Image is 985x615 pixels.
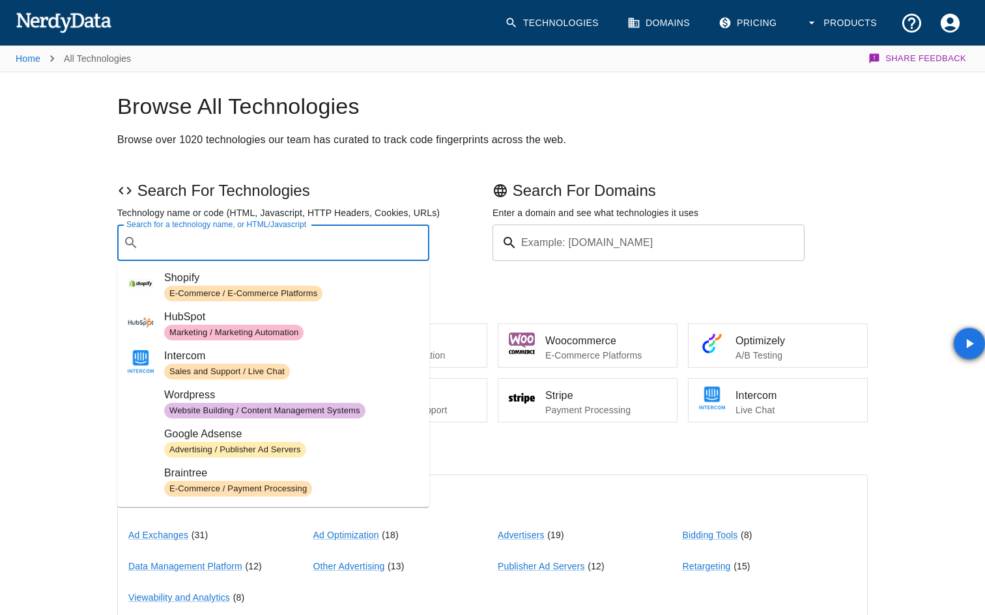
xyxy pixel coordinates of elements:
[164,405,365,417] span: Website Building / Content Management Systems
[126,219,306,230] label: Search for a technology name, or HTML/Javascript
[735,333,857,349] span: Optimizely
[866,46,969,72] button: Share Feedback
[164,288,322,300] span: E-Commerce / E-Commerce Platforms
[164,387,419,403] span: Wordpress
[797,4,887,42] button: Products
[128,561,242,571] a: Data Management Platform
[545,388,666,403] span: Stripe
[233,592,245,603] span: ( 8 )
[164,483,312,495] span: E-Commerce / Payment Processing
[313,561,385,571] a: Other Advertising
[117,292,868,313] p: Popular
[498,530,545,540] a: Advertisers
[117,443,868,464] p: Browse
[688,323,868,368] a: OptimizelyA/B Testing
[547,530,564,540] span: ( 19 )
[588,561,605,571] span: ( 12 )
[734,561,750,571] span: ( 15 )
[688,378,868,422] a: IntercomLive Chat
[164,426,419,442] span: Google Adsense
[117,206,493,219] p: Technology name or code (HTML, Javascript, HTTP Headers, Cookies, URLs)
[711,4,787,42] a: Pricing
[16,9,111,35] img: NerdyData.com
[16,53,40,64] a: Home
[735,388,857,403] span: Intercom
[192,530,208,540] span: ( 31 )
[735,349,857,362] p: A/B Testing
[164,327,304,339] span: Marketing / Marketing Automation
[164,366,290,378] span: Sales and Support / Live Chat
[545,349,666,362] p: E-Commerce Platforms
[64,52,131,65] p: All Technologies
[493,180,868,201] p: Search For Domains
[164,309,419,325] span: HubSpot
[493,206,868,219] p: Enter a domain and see what technologies it uses
[164,465,419,481] span: Braintree
[892,4,931,42] button: Support and Documentation
[545,403,666,417] p: Payment Processing
[128,485,857,506] span: Advertising
[497,4,609,42] a: Technologies
[735,403,857,417] p: Live Chat
[164,444,306,456] span: Advertising / Publisher Ad Servers
[741,530,752,540] span: ( 8 )
[117,93,868,120] h1: Browse All Technologies
[117,180,493,201] p: Search For Technologies
[128,592,230,603] a: Viewability and Analytics
[683,561,731,571] a: Retargeting
[931,4,969,42] button: Account Settings
[313,530,379,540] a: Ad Optimization
[245,561,262,571] span: ( 12 )
[498,561,585,571] a: Publisher Ad Servers
[683,530,738,540] a: Bidding Tools
[164,270,419,286] span: Shopify
[498,323,678,368] a: WoocommerceE-Commerce Platforms
[382,530,399,540] span: ( 18 )
[16,46,131,72] nav: breadcrumb
[117,131,868,149] h2: Browse over 1020 technologies our team has curated to track code fingerprints across the web.
[164,348,419,364] span: Intercom
[128,530,188,540] a: Ad Exchanges
[498,378,678,422] a: StripePayment Processing
[545,333,666,349] span: Woocommerce
[164,504,419,520] span: Woocommerce
[388,561,405,571] span: ( 13 )
[620,4,700,42] a: Domains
